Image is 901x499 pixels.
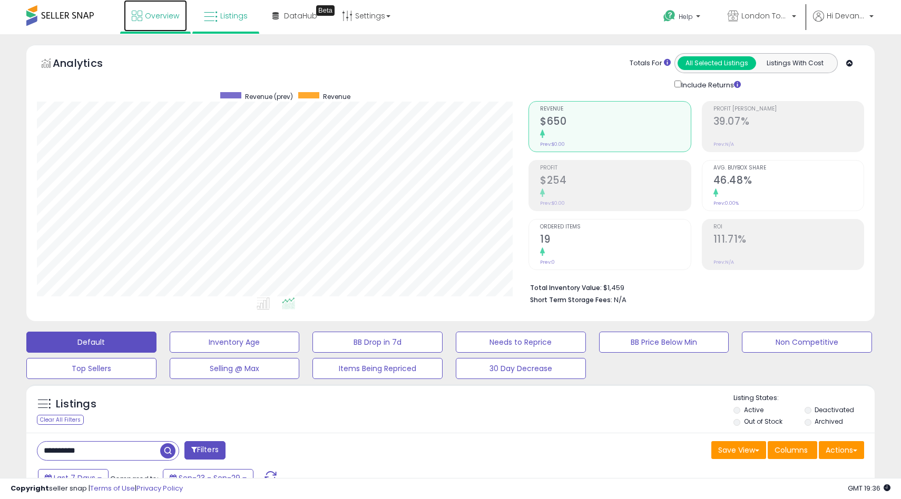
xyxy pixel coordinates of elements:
[679,12,693,21] span: Help
[110,474,159,484] span: Compared to:
[163,469,253,487] button: Sep-23 - Sep-29
[713,106,864,112] span: Profit [PERSON_NAME]
[323,92,350,101] span: Revenue
[530,283,602,292] b: Total Inventory Value:
[540,174,690,188] h2: $254
[813,11,874,34] a: Hi Devante
[667,78,753,91] div: Include Returns
[540,259,555,265] small: Prev: 0
[655,2,711,34] a: Help
[136,483,183,493] a: Privacy Policy
[775,445,808,455] span: Columns
[756,56,834,70] button: Listings With Cost
[663,9,676,23] i: Get Help
[220,11,248,21] span: Listings
[456,332,586,353] button: Needs to Reprice
[678,56,756,70] button: All Selected Listings
[530,295,612,304] b: Short Term Storage Fees:
[540,106,690,112] span: Revenue
[456,358,586,379] button: 30 Day Decrease
[37,415,84,425] div: Clear All Filters
[827,11,866,21] span: Hi Devante
[540,115,690,129] h2: $650
[26,332,156,353] button: Default
[768,441,817,459] button: Columns
[540,165,690,171] span: Profit
[540,224,690,230] span: Ordered Items
[245,92,293,101] span: Revenue (prev)
[713,174,864,188] h2: 46.48%
[11,483,49,493] strong: Copyright
[815,405,854,414] label: Deactivated
[733,393,874,403] p: Listing States:
[848,483,890,493] span: 2025-10-7 19:36 GMT
[312,332,443,353] button: BB Drop in 7d
[312,358,443,379] button: Items Being Repriced
[741,11,789,21] span: London Town LLC
[145,11,179,21] span: Overview
[26,358,156,379] button: Top Sellers
[713,115,864,129] h2: 39.07%
[744,405,763,414] label: Active
[540,141,565,147] small: Prev: $0.00
[713,200,739,206] small: Prev: 0.00%
[540,200,565,206] small: Prev: $0.00
[170,358,300,379] button: Selling @ Max
[170,332,300,353] button: Inventory Age
[540,233,690,247] h2: 19
[614,295,626,305] span: N/A
[630,58,671,68] div: Totals For
[815,417,843,426] label: Archived
[819,441,864,459] button: Actions
[599,332,729,353] button: BB Price Below Min
[713,165,864,171] span: Avg. Buybox Share
[316,5,335,16] div: Tooltip anchor
[53,56,123,73] h5: Analytics
[179,473,240,483] span: Sep-23 - Sep-29
[713,224,864,230] span: ROI
[284,11,317,21] span: DataHub
[56,397,96,412] h5: Listings
[713,259,734,265] small: Prev: N/A
[711,441,766,459] button: Save View
[11,484,183,494] div: seller snap | |
[713,233,864,247] h2: 111.71%
[530,281,856,293] li: $1,459
[184,441,226,460] button: Filters
[90,483,135,493] a: Terms of Use
[38,469,109,487] button: Last 7 Days
[742,332,872,353] button: Non Competitive
[744,417,782,426] label: Out of Stock
[54,473,95,483] span: Last 7 Days
[713,141,734,147] small: Prev: N/A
